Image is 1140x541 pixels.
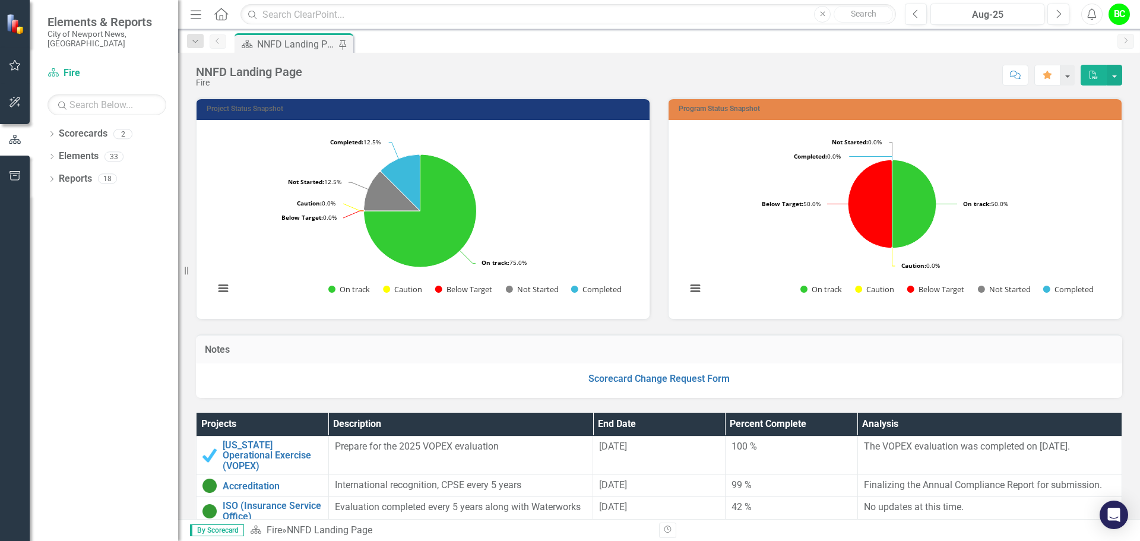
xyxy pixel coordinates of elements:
[794,152,827,160] tspan: Completed:
[963,200,991,208] tspan: On track:
[113,129,132,139] div: 2
[47,15,166,29] span: Elements & Reports
[250,524,650,537] div: »
[680,129,1104,307] svg: Interactive chart
[588,373,730,384] a: Scorecard Change Request Form
[223,440,322,472] a: [US_STATE] Operational Exercise (VOPEX)
[330,138,381,146] text: 12.5%
[482,258,527,267] text: 75.0%
[989,284,1031,295] text: Not Started
[571,284,622,295] button: Show Completed
[287,524,372,536] div: NNFD Landing Page
[725,436,857,475] td: Double-Click to Edit
[205,344,1113,355] h3: Notes
[892,160,936,248] path: On track, 2.
[328,284,370,295] button: Show On track
[335,479,587,492] p: International recognition, CPSE every 5 years
[197,497,329,526] td: Double-Click to Edit Right Click for Context Menu
[857,497,1122,526] td: Double-Click to Edit
[59,127,107,141] a: Scorecards
[196,78,302,87] div: Fire
[935,8,1040,22] div: Aug-25
[59,150,99,163] a: Elements
[963,200,1008,208] text: 50.0%
[762,200,803,208] tspan: Below Target:
[1043,284,1094,295] button: Show Completed
[762,200,821,208] text: 50.0%
[381,154,420,211] path: Completed, 1.
[202,479,217,493] img: On Target
[364,172,420,211] path: Not Started, 1.
[47,94,166,115] input: Search Below...
[364,154,477,267] path: On track, 6.
[288,178,341,186] text: 12.5%
[848,160,892,248] path: Below Target, 2.
[383,284,422,295] button: Show Caution
[978,284,1030,295] button: Show Not Started
[297,199,322,207] tspan: Caution:
[851,9,876,18] span: Search
[297,199,335,207] text: 0.0%
[901,261,926,270] tspan: Caution:
[506,284,558,295] button: Show Not Started
[800,284,842,295] button: Show On track
[207,105,644,113] h3: Project Status Snapshot
[196,65,302,78] div: NNFD Landing Page
[1109,4,1130,25] button: BC
[197,475,329,497] td: Double-Click to Edit Right Click for Context Menu
[864,440,1116,454] p: The VOPEX evaluation was completed on [DATE].
[215,280,232,297] button: View chart menu, Chart
[857,436,1122,475] td: Double-Click to Edit
[679,105,1116,113] h3: Program Status Snapshot
[335,440,587,454] p: Prepare for the 2025 VOPEX evaluation
[202,448,217,463] img: Completed
[864,501,1116,514] p: No updates at this time.
[288,178,324,186] tspan: Not Started:
[197,436,329,475] td: Double-Click to Edit Right Click for Context Menu
[731,501,851,514] div: 42 %
[208,129,638,307] div: Chart. Highcharts interactive chart.
[267,524,282,536] a: Fire
[857,475,1122,497] td: Double-Click to Edit
[930,4,1044,25] button: Aug-25
[834,6,893,23] button: Search
[281,213,337,222] text: 0.0%
[435,284,493,295] button: Show Below Target
[47,67,166,80] a: Fire
[599,479,627,491] span: [DATE]
[687,280,704,297] button: View chart menu, Chart
[1100,501,1128,529] div: Open Intercom Messenger
[901,261,940,270] text: 0.0%
[190,524,244,536] span: By Scorecard
[59,172,92,186] a: Reports
[335,501,587,514] p: Evaluation completed every 5 years along with Waterworks
[832,138,868,146] tspan: Not Started:
[907,284,965,295] button: Show Below Target
[5,12,27,35] img: ClearPoint Strategy
[240,4,896,25] input: Search ClearPoint...
[864,479,1116,492] p: Finalizing the Annual Compliance Report for submission.
[330,138,363,146] tspan: Completed:
[517,284,559,295] text: Not Started
[257,37,335,52] div: NNFD Landing Page
[725,475,857,497] td: Double-Click to Edit
[599,441,627,452] span: [DATE]
[482,258,509,267] tspan: On track:
[680,129,1110,307] div: Chart. Highcharts interactive chart.
[599,501,627,512] span: [DATE]
[794,152,841,160] text: 0.0%
[832,138,882,146] text: 0.0%
[281,213,323,222] tspan: Below Target:
[725,497,857,526] td: Double-Click to Edit
[98,174,117,184] div: 18
[855,284,894,295] button: Show Caution
[104,151,123,162] div: 33
[731,479,851,492] div: 99 %
[731,440,851,454] div: 100 %
[47,29,166,49] small: City of Newport News, [GEOGRAPHIC_DATA]
[208,129,632,307] svg: Interactive chart
[223,501,322,521] a: ISO (Insurance Service Office)
[223,481,322,492] a: Accreditation
[202,504,217,518] img: On Target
